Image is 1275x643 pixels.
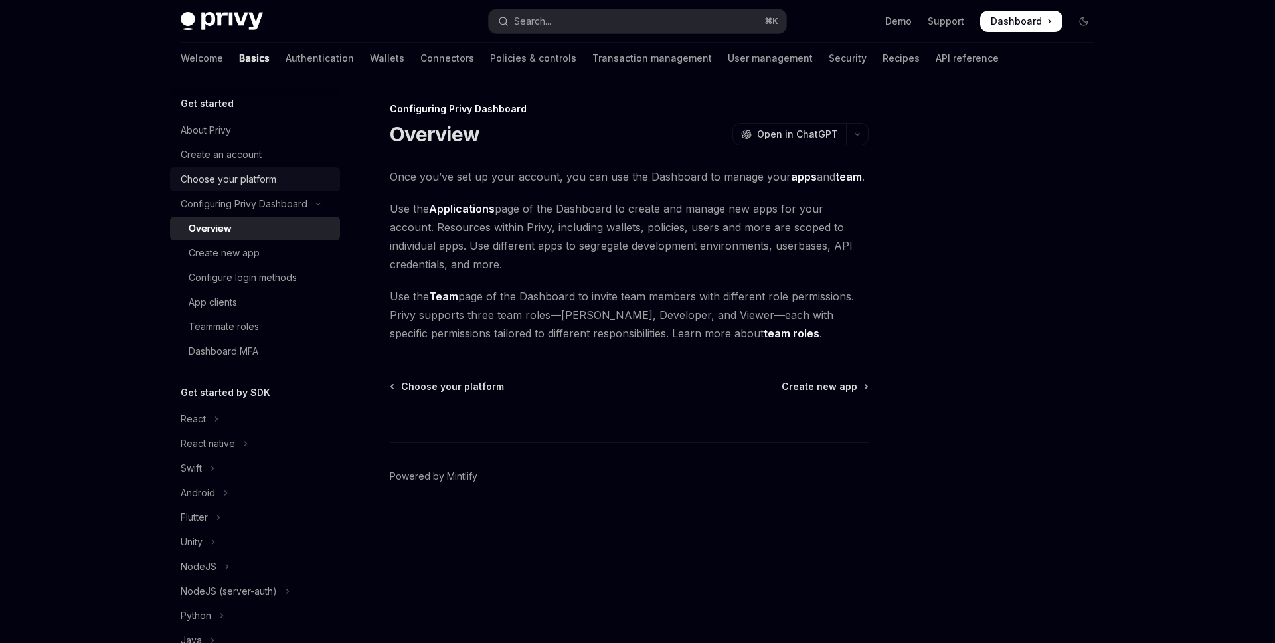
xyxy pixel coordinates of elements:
[829,43,867,74] a: Security
[181,436,235,452] div: React native
[170,456,340,480] button: Toggle Swift section
[170,241,340,265] a: Create new app
[181,509,208,525] div: Flutter
[170,604,340,628] button: Toggle Python section
[928,15,964,28] a: Support
[390,199,869,274] span: Use the page of the Dashboard to create and manage new apps for your account. Resources within Pr...
[181,147,262,163] div: Create an account
[835,170,862,183] strong: team
[189,319,259,335] div: Teammate roles
[980,11,1062,32] a: Dashboard
[390,102,869,116] div: Configuring Privy Dashboard
[170,217,340,240] a: Overview
[170,555,340,579] button: Toggle NodeJS section
[181,96,234,112] h5: Get started
[390,122,479,146] h1: Overview
[181,122,231,138] div: About Privy
[728,43,813,74] a: User management
[391,380,504,393] a: Choose your platform
[429,290,458,304] a: Team
[1073,11,1094,32] button: Toggle dark mode
[514,13,551,29] div: Search...
[181,559,216,575] div: NodeJS
[883,43,920,74] a: Recipes
[181,583,277,599] div: NodeJS (server-auth)
[181,534,203,550] div: Unity
[592,43,712,74] a: Transaction management
[181,608,211,624] div: Python
[170,167,340,191] a: Choose your platform
[936,43,999,74] a: API reference
[181,171,276,187] div: Choose your platform
[181,385,270,401] h5: Get started by SDK
[239,43,270,74] a: Basics
[170,481,340,505] button: Toggle Android section
[170,315,340,339] a: Teammate roles
[181,485,215,501] div: Android
[189,270,297,286] div: Configure login methods
[370,43,404,74] a: Wallets
[401,380,504,393] span: Choose your platform
[181,196,307,212] div: Configuring Privy Dashboard
[390,167,869,186] span: Once you’ve set up your account, you can use the Dashboard to manage your and .
[286,43,354,74] a: Authentication
[489,9,786,33] button: Open search
[181,411,206,427] div: React
[170,579,340,603] button: Toggle NodeJS (server-auth) section
[420,43,474,74] a: Connectors
[170,290,340,314] a: App clients
[170,505,340,529] button: Toggle Flutter section
[885,15,912,28] a: Demo
[782,380,857,393] span: Create new app
[189,343,258,359] div: Dashboard MFA
[181,43,223,74] a: Welcome
[782,380,867,393] a: Create new app
[170,432,340,456] button: Toggle React native section
[189,221,231,236] div: Overview
[732,123,846,145] button: Open in ChatGPT
[170,407,340,431] button: Toggle React section
[764,16,778,27] span: ⌘ K
[181,460,202,476] div: Swift
[170,339,340,363] a: Dashboard MFA
[757,128,838,141] span: Open in ChatGPT
[791,170,817,183] strong: apps
[390,287,869,343] span: Use the page of the Dashboard to invite team members with different role permissions. Privy suppo...
[170,530,340,554] button: Toggle Unity section
[170,118,340,142] a: About Privy
[991,15,1042,28] span: Dashboard
[170,143,340,167] a: Create an account
[429,202,495,216] a: Applications
[490,43,576,74] a: Policies & controls
[189,294,237,310] div: App clients
[764,327,819,341] a: team roles
[189,245,260,261] div: Create new app
[170,266,340,290] a: Configure login methods
[390,470,477,483] a: Powered by Mintlify
[181,12,263,31] img: dark logo
[170,192,340,216] button: Toggle Configuring Privy Dashboard section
